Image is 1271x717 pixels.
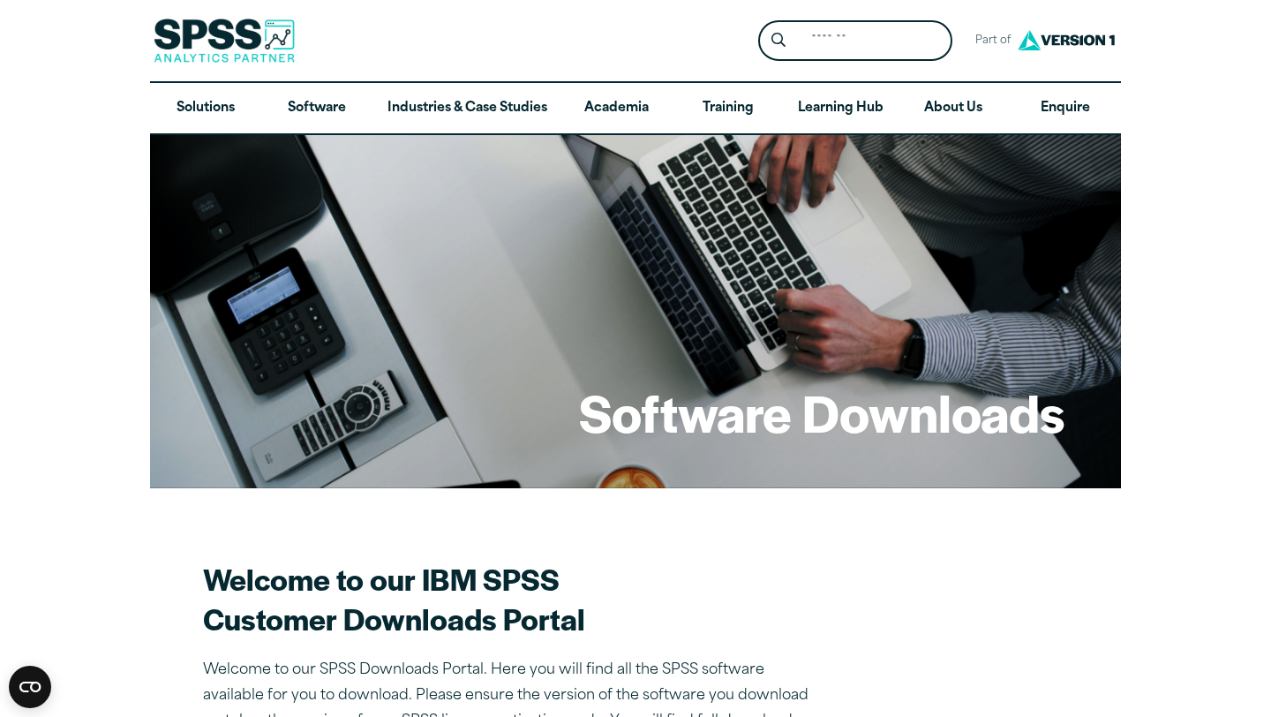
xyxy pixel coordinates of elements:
span: Part of [966,28,1013,54]
a: Academia [561,83,673,134]
h1: Software Downloads [579,378,1064,447]
svg: Search magnifying glass icon [771,33,786,48]
a: Training [673,83,784,134]
a: Software [261,83,372,134]
img: Version1 Logo [1013,24,1119,57]
button: Open CMP widget [9,666,51,708]
img: SPSS Analytics Partner [154,19,295,63]
button: Search magnifying glass icon [763,25,795,57]
a: About Us [898,83,1009,134]
form: Site Header Search Form [758,20,952,62]
a: Enquire [1010,83,1121,134]
a: Solutions [150,83,261,134]
a: Learning Hub [784,83,898,134]
nav: Desktop version of site main menu [150,83,1121,134]
a: Industries & Case Studies [373,83,561,134]
h2: Welcome to our IBM SPSS Customer Downloads Portal [203,559,821,638]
